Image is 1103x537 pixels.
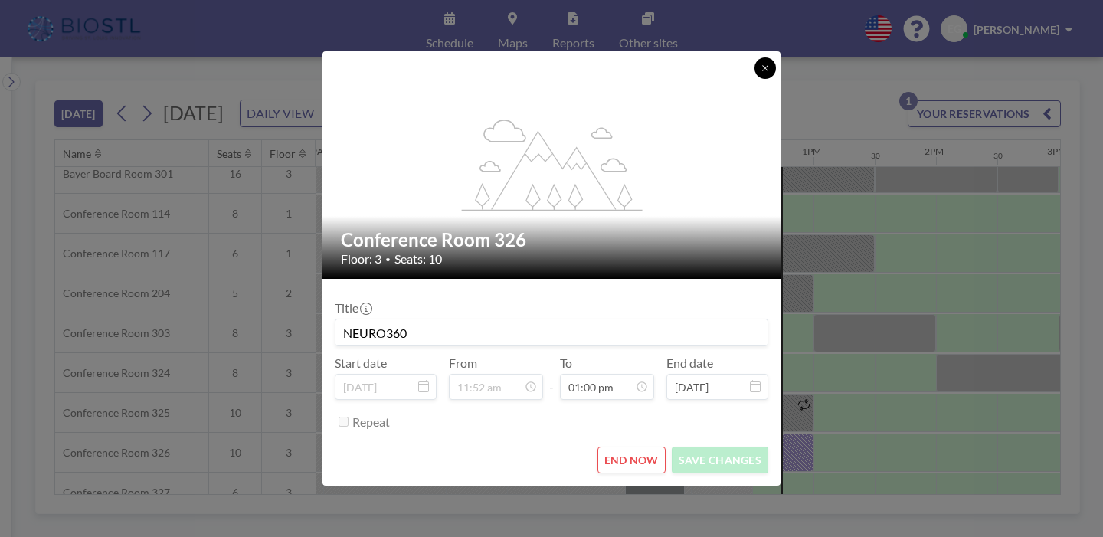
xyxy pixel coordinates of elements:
[449,355,477,371] label: From
[341,228,764,251] h2: Conference Room 326
[352,414,390,430] label: Repeat
[672,447,768,473] button: SAVE CHANGES
[666,355,713,371] label: End date
[335,319,768,345] input: (No title)
[335,355,387,371] label: Start date
[341,251,381,267] span: Floor: 3
[335,300,371,316] label: Title
[597,447,666,473] button: END NOW
[385,254,391,265] span: •
[549,361,554,395] span: -
[394,251,442,267] span: Seats: 10
[462,118,643,210] g: flex-grow: 1.2;
[560,355,572,371] label: To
